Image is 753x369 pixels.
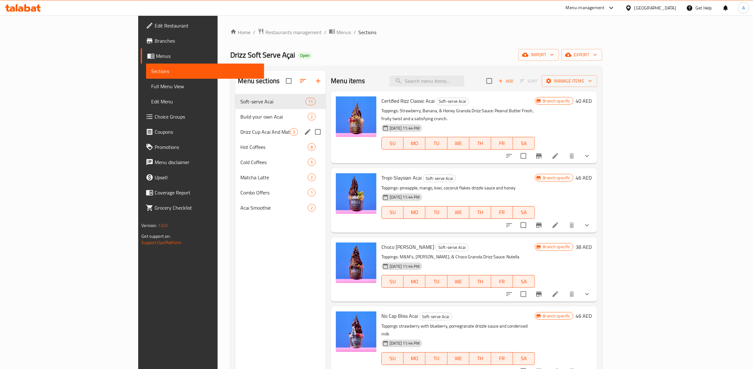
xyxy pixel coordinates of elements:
[156,52,259,60] span: Menus
[447,137,469,150] button: WE
[381,322,535,338] p: Toppings strawberry with blueberry, pomegranate drizzle sauce and condensed milk
[308,175,315,181] span: 2
[518,49,559,61] button: import
[308,143,316,151] div: items
[496,76,516,86] button: Add
[404,275,425,288] button: MO
[240,189,308,196] div: Combo Offers
[406,139,423,148] span: MO
[552,290,559,298] a: Edit menu item
[583,290,591,298] svg: Show Choices
[240,98,306,105] div: Soft-serve Acai
[303,127,312,137] button: edit
[517,149,530,163] span: Select to update
[384,277,401,286] span: SU
[540,175,573,181] span: Branch specific
[435,244,469,251] div: Soft-serve Acai
[155,128,259,136] span: Coupons
[515,277,532,286] span: SA
[381,253,535,261] p: Toppings: M&M's, [PERSON_NAME], & Choco Granola Drizz Sauce: Nutella
[240,158,308,166] span: Cold Coffees
[141,48,264,64] a: Menus
[531,218,546,233] button: Branch-specific-item
[146,94,264,109] a: Edit Menu
[235,139,326,155] div: Hot Coffees8
[491,137,513,150] button: FR
[390,76,464,87] input: search
[494,354,510,363] span: FR
[583,221,591,229] svg: Show Choices
[576,311,592,320] h6: 46 AED
[564,148,579,163] button: delete
[425,137,447,150] button: TU
[240,174,308,181] span: Matcha Latte
[579,148,595,163] button: show more
[576,173,592,182] h6: 46 AED
[406,277,423,286] span: MO
[579,286,595,302] button: show more
[406,354,423,363] span: MO
[290,129,298,135] span: 3
[240,143,308,151] span: Hot Coffees
[155,158,259,166] span: Menu disclaimer
[576,96,592,105] h6: 40 AED
[235,91,326,218] nav: Menu sections
[336,243,376,283] img: Choco Baddie Acai
[235,170,326,185] div: Matcha Latte2
[497,77,515,85] span: Add
[240,204,308,212] span: Acai Smoothie
[517,218,530,232] span: Select to update
[141,238,182,247] a: Support.OpsPlatform
[324,28,326,36] li: /
[155,22,259,29] span: Edit Restaurant
[491,352,513,365] button: FR
[381,107,535,123] p: Toppings: Strawberry, Banana, & Honey Granola Drizz Sauce: Peanut Butter Fresh, fruity twist and ...
[447,352,469,365] button: WE
[141,221,157,230] span: Version:
[384,139,401,148] span: SU
[308,113,316,120] div: items
[404,352,425,365] button: MO
[235,155,326,170] div: Cold Coffees5
[531,286,546,302] button: Branch-specific-item
[298,53,312,58] span: Open
[155,189,259,196] span: Coverage Report
[358,28,376,36] span: Sections
[419,313,452,320] span: Soft-serve Acai
[513,352,535,365] button: SA
[387,263,422,269] span: [DATE] 11:44 PM
[336,311,376,352] img: No Cap Bliss Acai
[450,354,467,363] span: WE
[436,98,469,105] div: Soft-serve Acai
[306,99,315,105] span: 11
[502,286,517,302] button: sort-choices
[336,28,351,36] span: Menus
[423,175,456,182] span: Soft-serve Acai
[425,352,447,365] button: TU
[494,208,510,217] span: FR
[265,28,322,36] span: Restaurants management
[381,275,404,288] button: SU
[354,28,356,36] li: /
[561,49,602,61] button: export
[483,74,496,88] span: Select section
[308,174,316,181] div: items
[151,83,259,90] span: Full Menu View
[381,311,418,321] span: No Cap Bliss Acai
[517,287,530,301] span: Select to update
[516,76,542,86] span: Select section first
[308,158,316,166] div: items
[494,139,510,148] span: FR
[235,124,326,139] div: Drizz Cup Acai And Matcha Latte Combo3edit
[308,204,316,212] div: items
[381,137,404,150] button: SU
[425,275,447,288] button: TU
[151,67,259,75] span: Sections
[141,124,264,139] a: Coupons
[258,28,322,36] a: Restaurants management
[308,144,315,150] span: 8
